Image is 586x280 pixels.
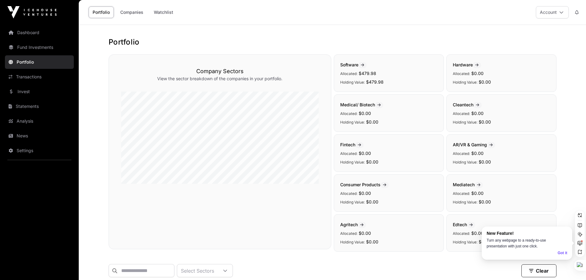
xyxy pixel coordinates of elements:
a: Dashboard [5,26,74,39]
span: Allocated: [453,191,470,196]
span: Mediatech [453,182,483,187]
span: $0.00 [479,159,491,164]
span: $0.00 [479,119,491,124]
span: $0.00 [366,199,378,204]
span: Allocated: [453,111,470,116]
h3: Company Sectors [121,67,319,76]
a: Statements [5,100,74,113]
span: $479.98 [359,71,376,76]
span: $0.00 [366,239,378,244]
span: $0.00 [471,151,484,156]
span: Edtech [453,222,475,227]
h1: Portfolio [109,37,556,47]
span: Fintech [340,142,364,147]
img: Icehouse Ventures Logo [7,6,57,18]
a: Transactions [5,70,74,84]
span: Software [340,62,367,67]
a: Invest [5,85,74,98]
span: Allocated: [340,231,357,236]
span: $0.00 [359,111,371,116]
span: Holding Value: [453,120,477,124]
span: Holding Value: [340,120,365,124]
span: $0.00 [471,191,484,196]
span: $0.00 [479,239,491,244]
p: View the sector breakdown of the companies in your portfolio. [121,76,319,82]
a: Watchlist [150,6,177,18]
span: Allocated: [453,231,470,236]
span: Holding Value: [340,160,365,164]
span: $0.00 [366,159,378,164]
span: $0.00 [366,119,378,124]
a: News [5,129,74,143]
div: Select Sectors [177,264,218,277]
span: Holding Value: [340,200,365,204]
span: Allocated: [340,71,357,76]
span: Allocated: [453,151,470,156]
span: Holding Value: [453,200,477,204]
span: Holding Value: [340,240,365,244]
a: Analysis [5,114,74,128]
a: Settings [5,144,74,157]
span: Medical/ Biotech [340,102,383,107]
button: Account [536,6,569,18]
span: Agritech [340,222,366,227]
span: $0.00 [471,111,484,116]
a: Portfolio [89,6,114,18]
span: $0.00 [359,191,371,196]
span: Allocated: [340,151,357,156]
span: Holding Value: [340,80,365,85]
span: $0.00 [359,151,371,156]
span: $0.00 [479,79,491,85]
button: Clear [521,264,556,277]
span: Allocated: [453,71,470,76]
span: Holding Value: [453,80,477,85]
span: Consumer Products [340,182,389,187]
span: Cleantech [453,102,482,107]
span: Holding Value: [453,240,477,244]
span: Holding Value: [453,160,477,164]
a: Fund Investments [5,41,74,54]
iframe: Chat Widget [555,250,586,280]
span: Allocated: [340,111,357,116]
span: Hardware [453,62,481,67]
span: $0.00 [359,231,371,236]
a: Companies [116,6,147,18]
span: $0.00 [479,199,491,204]
span: $0.00 [471,231,484,236]
span: $479.98 [366,79,384,85]
span: AR/VR & Gaming [453,142,495,147]
span: $0.00 [471,71,484,76]
span: Allocated: [340,191,357,196]
a: Portfolio [5,55,74,69]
